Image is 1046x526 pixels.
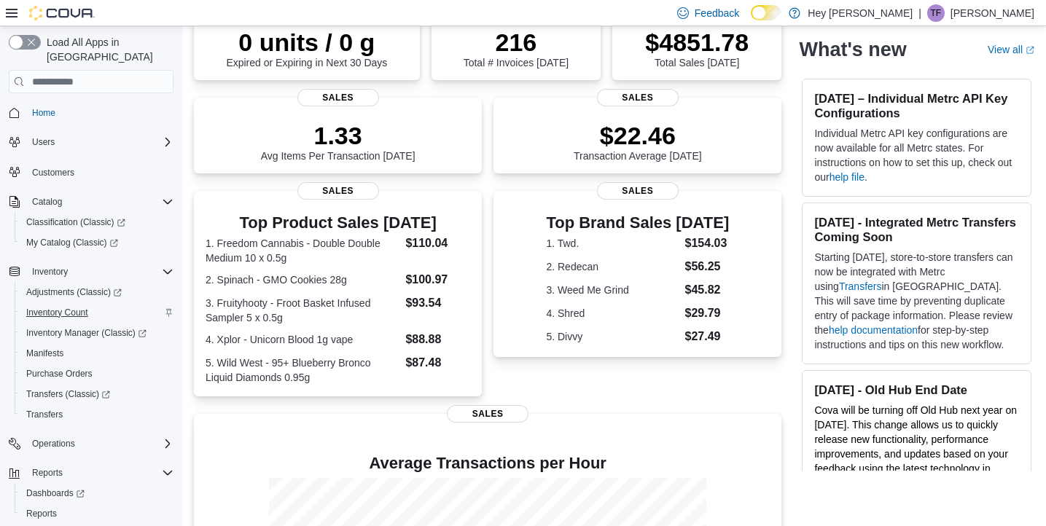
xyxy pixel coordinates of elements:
[26,464,69,482] button: Reports
[26,409,63,420] span: Transfers
[751,5,781,20] input: Dark Mode
[15,404,179,425] button: Transfers
[226,28,387,68] div: Expired or Expiring in Next 30 Days
[26,464,173,482] span: Reports
[20,484,90,502] a: Dashboards
[26,193,173,211] span: Catalog
[261,121,415,150] p: 1.33
[951,4,1034,22] p: [PERSON_NAME]
[597,182,679,200] span: Sales
[206,455,770,472] h4: Average Transactions per Hour
[26,104,61,122] a: Home
[206,356,399,385] dt: 5. Wild West - 95+ Blueberry Bronco Liquid Diamonds 0.95g
[931,4,942,22] span: TF
[839,280,882,292] a: Transfers
[20,283,128,301] a: Adjustments (Classic)
[3,262,179,282] button: Inventory
[15,212,179,232] a: Classification (Classic)
[546,283,679,297] dt: 3. Weed Me Grind
[32,107,55,119] span: Home
[206,214,470,232] h3: Top Product Sales [DATE]
[20,234,173,251] span: My Catalog (Classic)
[597,89,679,106] span: Sales
[32,136,55,148] span: Users
[685,305,730,322] dd: $29.79
[26,133,61,151] button: Users
[546,259,679,274] dt: 2. Redecan
[15,323,179,343] a: Inventory Manager (Classic)
[261,121,415,162] div: Avg Items Per Transaction [DATE]
[15,282,179,302] a: Adjustments (Classic)
[695,6,739,20] span: Feedback
[808,4,913,22] p: Hey [PERSON_NAME]
[3,161,179,182] button: Customers
[20,324,173,342] span: Inventory Manager (Classic)
[814,250,1019,352] p: Starting [DATE], store-to-store transfers can now be integrated with Metrc using in [GEOGRAPHIC_D...
[20,304,173,321] span: Inventory Count
[26,327,147,339] span: Inventory Manager (Classic)
[20,234,124,251] a: My Catalog (Classic)
[26,508,57,519] span: Reports
[26,193,68,211] button: Catalog
[32,467,63,479] span: Reports
[206,272,399,287] dt: 2. Spinach - GMO Cookies 28g
[15,384,179,404] a: Transfers (Classic)
[814,404,1017,489] span: Cova will be turning off Old Hub next year on [DATE]. This change allows us to quickly release ne...
[918,4,921,22] p: |
[20,505,63,522] a: Reports
[20,406,69,423] a: Transfers
[297,182,379,200] span: Sales
[20,304,94,321] a: Inventory Count
[927,4,945,22] div: Treena Fitton
[297,89,379,106] span: Sales
[814,382,1019,397] h3: [DATE] - Old Hub End Date
[32,266,68,278] span: Inventory
[26,216,125,228] span: Classification (Classic)
[3,132,179,152] button: Users
[546,329,679,344] dt: 5. Divvy
[41,35,173,64] span: Load All Apps in [GEOGRAPHIC_DATA]
[20,484,173,502] span: Dashboards
[206,332,399,347] dt: 4. Xplor - Unicorn Blood 1g vape
[26,388,110,400] span: Transfers (Classic)
[645,28,749,57] p: $4851.78
[405,354,470,372] dd: $87.48
[3,192,179,212] button: Catalog
[26,348,63,359] span: Manifests
[26,487,85,499] span: Dashboards
[15,343,179,364] button: Manifests
[20,213,173,231] span: Classification (Classic)
[20,365,173,382] span: Purchase Orders
[206,296,399,325] dt: 3. Fruityhooty - Froot Basket Infused Sampler 5 x 0.5g
[15,483,179,503] a: Dashboards
[574,121,702,162] div: Transaction Average [DATE]
[26,435,81,452] button: Operations
[20,365,98,382] a: Purchase Orders
[464,28,569,57] p: 216
[20,283,173,301] span: Adjustments (Classic)
[206,236,399,265] dt: 1. Freedom Cannabis - Double Double Medium 10 x 0.5g
[685,258,730,275] dd: $56.25
[26,133,173,151] span: Users
[405,271,470,288] dd: $100.97
[447,405,528,423] span: Sales
[26,103,173,122] span: Home
[20,406,173,423] span: Transfers
[15,364,179,384] button: Purchase Orders
[685,328,730,345] dd: $27.49
[29,6,95,20] img: Cova
[32,438,75,450] span: Operations
[814,126,1019,184] p: Individual Metrc API key configurations are now available for all Metrc states. For instructions ...
[751,20,752,21] span: Dark Mode
[546,214,729,232] h3: Top Brand Sales [DATE]
[15,302,179,323] button: Inventory Count
[26,263,74,280] button: Inventory
[26,286,122,298] span: Adjustments (Classic)
[20,505,173,522] span: Reports
[3,102,179,123] button: Home
[574,121,702,150] p: $22.46
[20,213,131,231] a: Classification (Classic)
[26,368,93,380] span: Purchase Orders
[20,385,116,403] a: Transfers (Classic)
[405,235,470,252] dd: $110.04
